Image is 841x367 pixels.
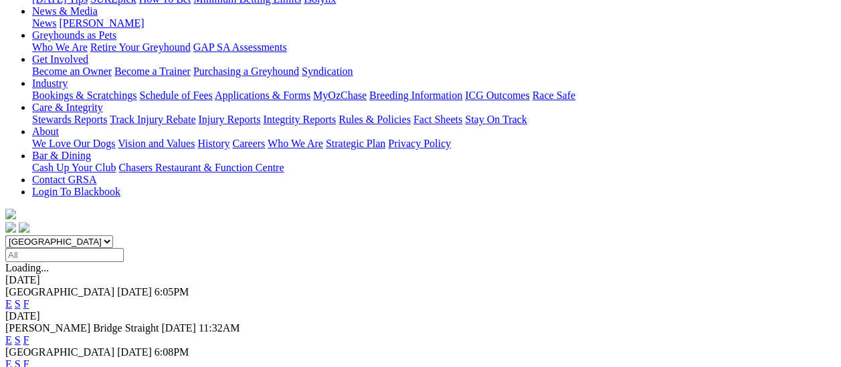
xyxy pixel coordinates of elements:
[155,286,189,297] span: 6:05PM
[32,90,836,102] div: Industry
[32,41,836,53] div: Greyhounds as Pets
[268,138,323,149] a: Who We Are
[32,186,120,197] a: Login To Blackbook
[326,138,385,149] a: Strategic Plan
[32,5,98,17] a: News & Media
[232,138,265,149] a: Careers
[32,53,88,65] a: Get Involved
[139,90,212,101] a: Schedule of Fees
[32,102,103,113] a: Care & Integrity
[59,17,144,29] a: [PERSON_NAME]
[19,222,29,233] img: twitter.svg
[193,41,287,53] a: GAP SA Assessments
[110,114,195,125] a: Track Injury Rebate
[5,209,16,219] img: logo-grsa-white.png
[5,274,836,286] div: [DATE]
[32,90,136,101] a: Bookings & Scratchings
[193,66,299,77] a: Purchasing a Greyhound
[32,114,107,125] a: Stewards Reports
[5,298,12,310] a: E
[23,298,29,310] a: F
[32,162,836,174] div: Bar & Dining
[313,90,367,101] a: MyOzChase
[197,138,229,149] a: History
[263,114,336,125] a: Integrity Reports
[532,90,575,101] a: Race Safe
[5,286,114,297] span: [GEOGRAPHIC_DATA]
[32,150,91,161] a: Bar & Dining
[339,114,411,125] a: Rules & Policies
[32,78,68,89] a: Industry
[32,126,59,137] a: About
[15,298,21,310] a: S
[23,334,29,346] a: F
[413,114,462,125] a: Fact Sheets
[5,222,16,233] img: facebook.svg
[32,17,56,29] a: News
[369,90,462,101] a: Breeding Information
[32,17,836,29] div: News & Media
[32,174,96,185] a: Contact GRSA
[118,162,284,173] a: Chasers Restaurant & Function Centre
[155,346,189,358] span: 6:08PM
[15,334,21,346] a: S
[388,138,451,149] a: Privacy Policy
[90,41,191,53] a: Retire Your Greyhound
[32,114,836,126] div: Care & Integrity
[5,322,159,334] span: [PERSON_NAME] Bridge Straight
[117,346,152,358] span: [DATE]
[198,114,260,125] a: Injury Reports
[32,162,116,173] a: Cash Up Your Club
[5,262,49,273] span: Loading...
[32,41,88,53] a: Who We Are
[32,138,836,150] div: About
[5,310,836,322] div: [DATE]
[32,29,116,41] a: Greyhounds as Pets
[5,248,124,262] input: Select date
[118,138,195,149] a: Vision and Values
[215,90,310,101] a: Applications & Forms
[32,66,112,77] a: Become an Owner
[5,334,12,346] a: E
[465,114,527,125] a: Stay On Track
[117,286,152,297] span: [DATE]
[32,138,115,149] a: We Love Our Dogs
[5,346,114,358] span: [GEOGRAPHIC_DATA]
[161,322,196,334] span: [DATE]
[32,66,836,78] div: Get Involved
[199,322,240,334] span: 11:32AM
[114,66,191,77] a: Become a Trainer
[465,90,529,101] a: ICG Outcomes
[302,66,353,77] a: Syndication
